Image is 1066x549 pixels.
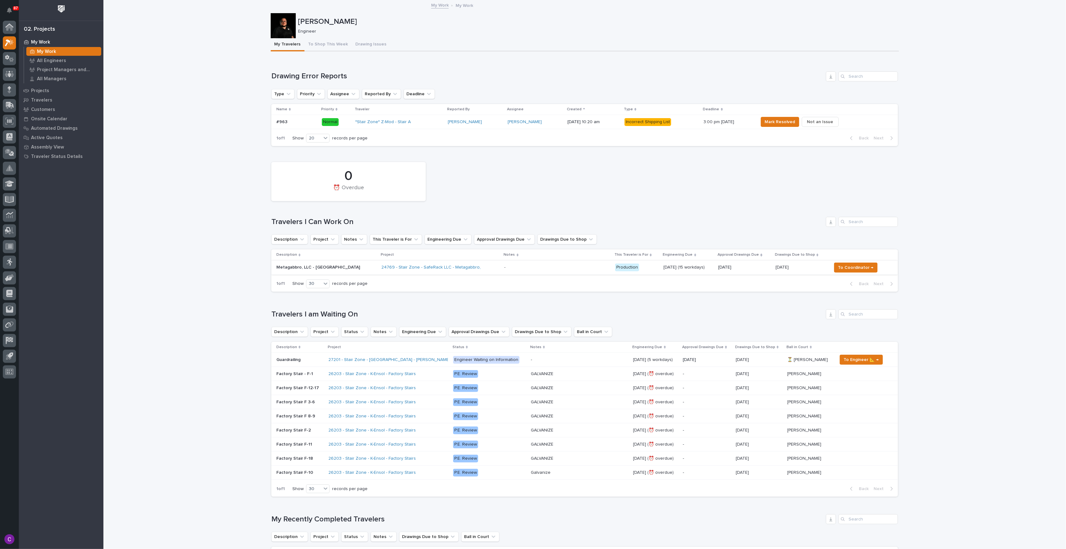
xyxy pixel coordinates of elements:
a: 26203 - Stair Zone - K-Ensol - Factory Stairs [328,414,416,419]
div: GALVANIZE [531,385,553,391]
p: 1 of 1 [271,131,290,146]
p: Metagabbro, LLC - [GEOGRAPHIC_DATA] [276,265,376,270]
p: records per page [332,136,368,141]
p: [PERSON_NAME] [787,398,823,405]
tr: Factory Stair F-11Factory Stair F-11 26203 - Stair Zone - K-Ensol - Factory Stairs P.E. ReviewGAL... [271,437,898,452]
button: Drawings Due to Shop [512,327,572,337]
a: 26203 - Stair Zone - K-Ensol - Factory Stairs [328,428,416,433]
button: To Engineer 📐 → [840,355,883,365]
p: [DATE] (⏰ overdue) [633,441,675,447]
p: - [683,400,731,405]
a: 24769 - Stair Zone - SafeRack LLC - Metagabbro, [381,265,481,270]
div: GALVANIZE [531,442,553,447]
button: Priority [297,89,325,99]
p: Name [276,106,287,113]
button: Status [341,532,368,542]
a: All Managers [24,74,103,83]
p: 87 [14,6,18,10]
input: Search [839,217,898,227]
p: Ball in Court [787,344,808,351]
p: [PERSON_NAME] [787,412,823,419]
p: [DATE] [736,370,750,377]
p: Travelers [31,97,52,103]
p: Engineer [298,29,894,34]
div: Engineer Waiting on Information [453,356,520,364]
p: Status [452,344,464,351]
button: Description [271,327,308,337]
span: Mark Resolved [765,118,795,126]
a: Automated Drawings [19,123,103,133]
div: GALVANIZE [531,400,553,405]
button: Notes [371,327,397,337]
p: [PERSON_NAME] [787,441,823,447]
p: Project [381,251,394,258]
button: Project [311,532,339,542]
h1: My Recently Completed Travelers [271,515,823,524]
p: Factory Stair F 3-6 [276,398,316,405]
a: 26203 - Stair Zone - K-Ensol - Factory Stairs [328,456,416,461]
p: Show [292,281,304,286]
button: Reported By [362,89,401,99]
button: Ball in Court [461,532,499,542]
a: My Work [431,1,449,8]
tr: Factory Stair F-10Factory Stair F-10 26203 - Stair Zone - K-Ensol - Factory Stairs P.E. ReviewGal... [271,466,898,480]
a: Project Managers and Engineers [24,65,103,74]
p: Traveler [355,106,369,113]
a: Onsite Calendar [19,114,103,123]
h1: Travelers I Can Work On [271,217,823,227]
p: Active Quotes [31,135,63,141]
button: Back [845,135,871,141]
p: Assembly View [31,144,64,150]
p: - [683,371,731,377]
div: Search [839,309,898,319]
div: Notifications87 [8,8,16,18]
a: All Engineers [24,56,103,65]
p: ⏳ [PERSON_NAME] [787,356,829,363]
tr: Factory Stair F-2Factory Stair F-2 26203 - Stair Zone - K-Ensol - Factory Stairs P.E. ReviewGALVA... [271,423,898,437]
button: users-avatar [3,533,16,546]
p: [DATE] (⏰ overdue) [633,370,675,377]
p: [DATE] (⏰ overdue) [633,384,675,391]
button: To Coordinator → [834,263,878,273]
a: [PERSON_NAME] [508,119,542,125]
p: - [683,414,731,419]
div: P.E. Review [453,412,478,420]
p: [DATE] [736,426,750,433]
p: Approval Drawings Due [718,251,759,258]
p: My Work [31,39,50,45]
p: #963 [276,118,289,125]
p: Factory Stair F-11 [276,441,313,447]
div: Production [615,264,639,271]
p: Approval Drawings Due [682,344,724,351]
p: Show [292,136,304,141]
div: P.E. Review [453,370,478,378]
tr: #963#963 Normal*Stair Zone* Z-Mod - Stair A [PERSON_NAME] [PERSON_NAME] [DATE] 10:20 amIncorrect ... [271,115,898,129]
button: Approval Drawings Due [449,327,509,337]
p: records per page [332,486,368,492]
a: Projects [19,86,103,95]
p: [DATE] (5 workdays) [633,356,674,363]
div: Incorrect Shipping List [624,118,671,126]
a: Assembly View [19,142,103,152]
input: Search [839,514,898,524]
p: [DATE] (⏰ overdue) [633,412,675,419]
button: Back [845,281,871,287]
p: My Work [456,2,473,8]
p: Assignee [507,106,524,113]
div: P.E. Review [453,426,478,434]
a: Traveler Status Details [19,152,103,161]
button: My Travelers [271,38,305,51]
p: Description [276,344,297,351]
p: Engineering Due [633,344,662,351]
p: Drawings Due to Shop [735,344,775,351]
p: Created [567,106,582,113]
p: Project [328,344,341,351]
p: [PERSON_NAME] [787,469,823,475]
button: To Shop This Week [305,38,352,51]
a: Travelers [19,95,103,105]
button: Drawing Issues [352,38,390,51]
a: Active Quotes [19,133,103,142]
a: 27201 - Stair Zone - [GEOGRAPHIC_DATA] - [PERSON_NAME] Shop [328,357,462,363]
button: Next [871,135,898,141]
p: [DATE] [736,412,750,419]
